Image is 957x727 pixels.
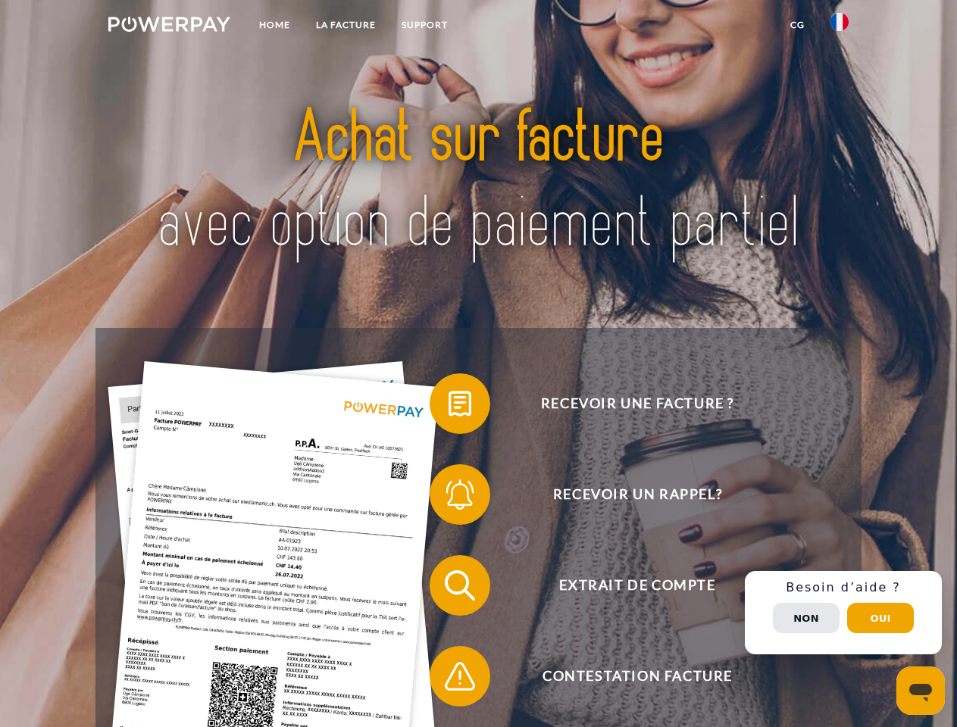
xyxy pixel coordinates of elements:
button: Oui [847,603,914,633]
a: LA FACTURE [303,11,389,39]
img: title-powerpay_fr.svg [145,73,812,290]
span: Contestation Facture [452,646,823,707]
img: qb_search.svg [441,566,479,604]
button: Contestation Facture [430,646,824,707]
div: Schnellhilfe [745,571,942,654]
img: logo-powerpay-white.svg [108,17,230,32]
a: CG [777,11,818,39]
img: qb_bell.svg [441,476,479,513]
a: Home [246,11,303,39]
h3: Besoin d’aide ? [754,580,933,595]
span: Recevoir un rappel? [452,464,823,525]
img: qb_warning.svg [441,657,479,695]
img: qb_bill.svg [441,385,479,423]
span: Recevoir une facture ? [452,373,823,434]
iframe: Bouton de lancement de la fenêtre de messagerie [896,666,945,715]
span: Extrait de compte [452,555,823,616]
a: Support [389,11,461,39]
button: Non [773,603,840,633]
img: fr [830,13,849,31]
button: Recevoir une facture ? [430,373,824,434]
button: Extrait de compte [430,555,824,616]
button: Recevoir un rappel? [430,464,824,525]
